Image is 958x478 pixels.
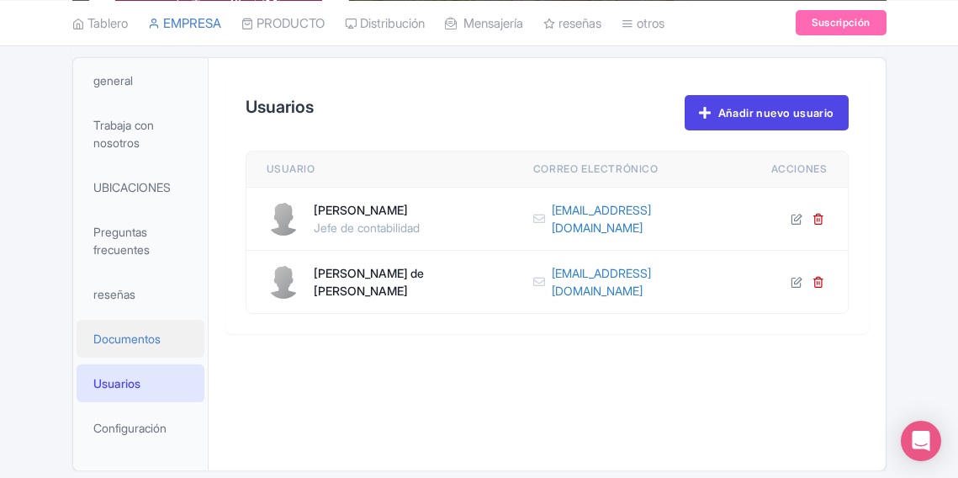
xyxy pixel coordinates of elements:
div: [PERSON_NAME] de [PERSON_NAME] [314,264,493,300]
th: Usuario [246,151,513,188]
a: [EMAIL_ADDRESS][DOMAIN_NAME] [552,264,720,300]
span: Documentos [93,330,161,348]
span: Configuración [93,419,167,437]
a: Añadir nuevo usuario [685,95,848,130]
div: Jefe de contabilidad [314,219,420,236]
a: Configuración [77,409,204,447]
span: Usuarios [93,374,140,392]
a: general [77,61,204,99]
a: UBICACIONES [77,168,204,206]
span: Preguntas frecuentes [93,223,191,258]
span: general [93,72,133,89]
th: Acciones [740,151,848,188]
a: Preguntas frecuentes [77,213,204,268]
span: reseñas [93,285,135,303]
a: Usuarios [77,364,204,402]
div: Abrir Intercom Messenger [901,421,941,461]
div: [PERSON_NAME] [314,201,420,219]
th: CORREO ELECTRÓNICO [513,151,740,188]
span: Trabaja con nosotros [93,116,191,151]
a: Suscripción [796,10,887,35]
a: Trabaja con nosotros [77,106,204,162]
a: [EMAIL_ADDRESS][DOMAIN_NAME] [552,201,720,236]
a: reseñas [77,275,204,313]
span: UBICACIONES [93,178,171,196]
h2: Usuarios [246,98,314,116]
a: Documentos [77,320,204,358]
